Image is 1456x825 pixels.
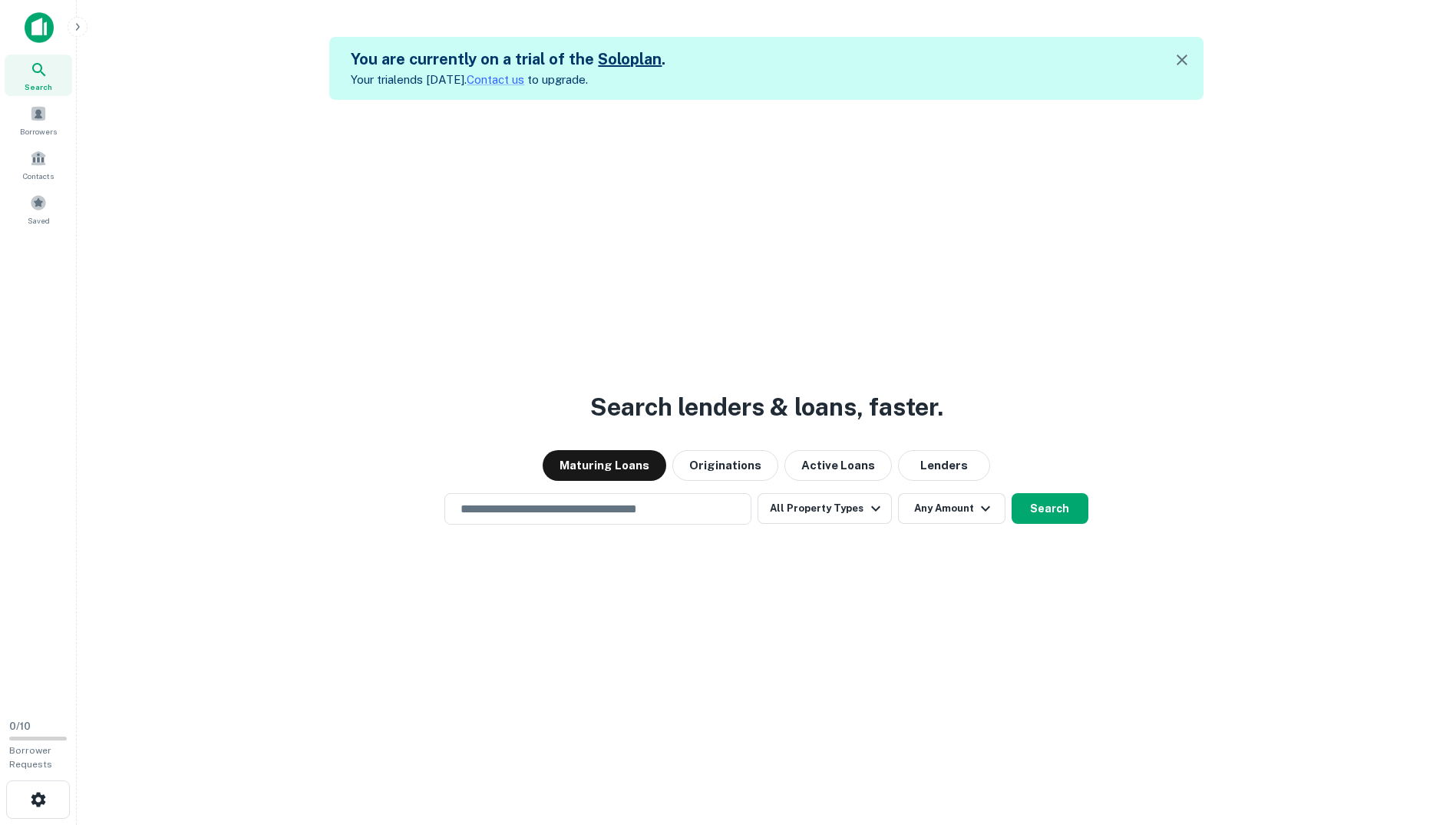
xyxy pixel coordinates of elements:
span: 0 / 10 [9,721,31,732]
a: Saved [5,188,72,230]
h5: You are currently on a trial of the . [351,48,665,71]
button: Active Loans [784,450,892,481]
button: Any Amount [898,493,1005,524]
span: Borrower Requests [9,745,52,770]
button: Originations [672,450,778,481]
span: Search [25,81,52,93]
span: Contacts [23,170,54,182]
a: Soloplan [598,50,662,68]
span: Borrowers [20,125,57,137]
h3: Search lenders & loans, faster. [590,389,943,426]
a: Search [5,55,72,96]
img: capitalize-icon.png [25,12,54,43]
button: All Property Types [758,493,891,524]
span: Saved [28,214,50,227]
button: Lenders [898,450,990,481]
iframe: Chat Widget [1379,702,1456,776]
button: Maturing Loans [543,450,666,481]
button: Search [1012,493,1088,524]
a: Borrowers [5,99,72,141]
a: Contacts [5,144,72,185]
p: Your trial ends [DATE]. to upgrade. [351,71,665,89]
a: Contact us [467,73,524,86]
